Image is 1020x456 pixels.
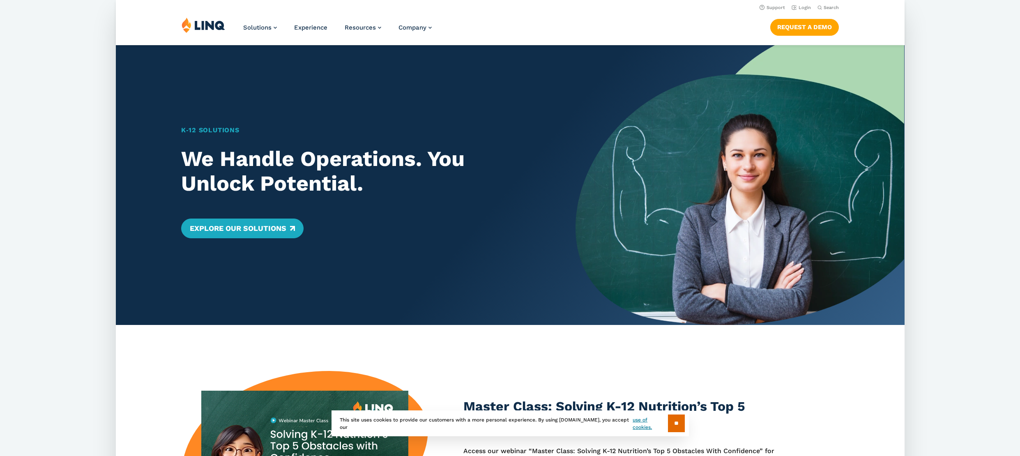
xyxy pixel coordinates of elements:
[345,24,376,31] span: Resources
[398,24,432,31] a: Company
[243,24,277,31] a: Solutions
[633,416,668,431] a: use of cookies.
[243,17,432,44] nav: Primary Navigation
[770,17,838,35] nav: Button Navigation
[181,125,543,135] h1: K‑12 Solutions
[759,5,785,10] a: Support
[116,2,905,12] nav: Utility Navigation
[181,219,303,238] a: Explore Our Solutions
[181,147,543,196] h2: We Handle Operations. You Unlock Potential.
[294,24,327,31] a: Experience
[332,410,689,436] div: This site uses cookies to provide our customers with a more personal experience. By using [DOMAIN...
[463,397,782,435] h3: Master Class: Solving K-12 Nutrition’s Top 5 Obstacles With Confidence
[823,5,838,10] span: Search
[243,24,272,31] span: Solutions
[182,17,225,33] img: LINQ | K‑12 Software
[576,45,904,325] img: Home Banner
[770,19,838,35] a: Request a Demo
[817,5,838,11] button: Open Search Bar
[345,24,381,31] a: Resources
[791,5,810,10] a: Login
[398,24,426,31] span: Company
